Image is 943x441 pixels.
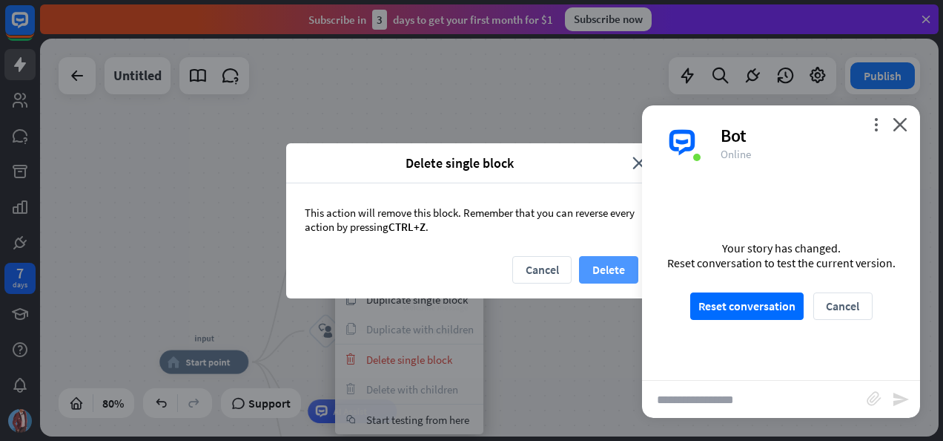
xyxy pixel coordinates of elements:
i: close [632,154,646,171]
div: Reset conversation to test the current version. [667,255,896,270]
div: Your story has changed. [667,241,896,255]
div: Online [721,147,902,161]
i: more_vert [869,117,883,131]
span: CTRL+Z [388,220,426,234]
button: Reset conversation [690,293,804,320]
i: block_attachment [867,391,881,406]
button: Open LiveChat chat widget [12,6,56,50]
i: send [892,391,910,408]
div: Bot [721,124,902,147]
div: This action will remove this block. Remember that you can reverse every action by pressing . [286,183,657,256]
button: Cancel [512,256,572,284]
button: Delete [579,256,638,284]
i: close [893,117,907,131]
button: Cancel [813,293,873,320]
span: Delete single block [297,154,621,171]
